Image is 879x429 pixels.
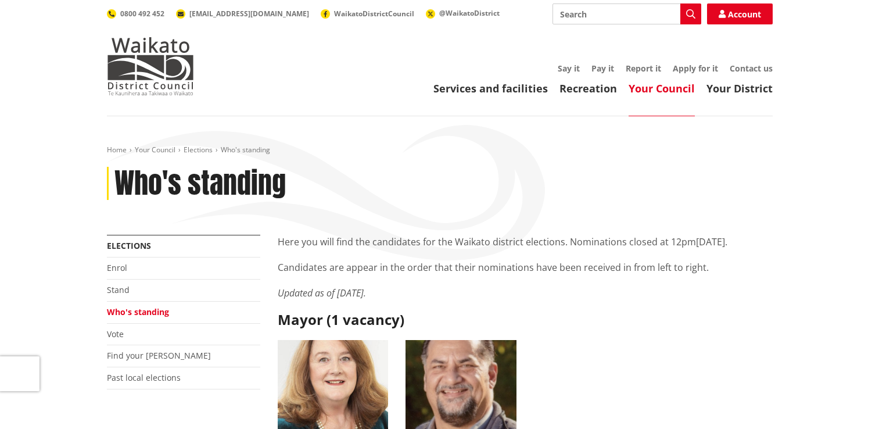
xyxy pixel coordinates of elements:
p: Here you will find the candidates for the Waikato district elections. Nominations closed at 12pm[... [278,235,773,249]
span: [EMAIL_ADDRESS][DOMAIN_NAME] [189,9,309,19]
p: Candidates are appear in the order that their nominations have been received in from left to right. [278,260,773,274]
a: Who's standing [107,306,169,317]
a: Vote [107,328,124,339]
a: Stand [107,284,130,295]
span: Who's standing [221,145,270,155]
h1: Who's standing [114,167,286,201]
a: Report it [626,63,661,74]
nav: breadcrumb [107,145,773,155]
span: 0800 492 452 [120,9,164,19]
a: Pay it [591,63,614,74]
a: Past local elections [107,372,181,383]
a: Enrol [107,262,127,273]
strong: Mayor (1 vacancy) [278,310,404,329]
a: Contact us [730,63,773,74]
a: [EMAIL_ADDRESS][DOMAIN_NAME] [176,9,309,19]
a: Say it [558,63,580,74]
a: @WaikatoDistrict [426,8,500,18]
a: Your Council [135,145,175,155]
a: 0800 492 452 [107,9,164,19]
a: Your Council [629,81,695,95]
span: WaikatoDistrictCouncil [334,9,414,19]
a: Home [107,145,127,155]
a: Elections [107,240,151,251]
span: @WaikatoDistrict [439,8,500,18]
a: Elections [184,145,213,155]
img: Waikato District Council - Te Kaunihera aa Takiwaa o Waikato [107,37,194,95]
a: Recreation [559,81,617,95]
a: WaikatoDistrictCouncil [321,9,414,19]
em: Updated as of [DATE]. [278,287,366,299]
a: Find your [PERSON_NAME] [107,350,211,361]
a: Apply for it [673,63,718,74]
a: Account [707,3,773,24]
a: Your District [706,81,773,95]
a: Services and facilities [433,81,548,95]
input: Search input [552,3,701,24]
